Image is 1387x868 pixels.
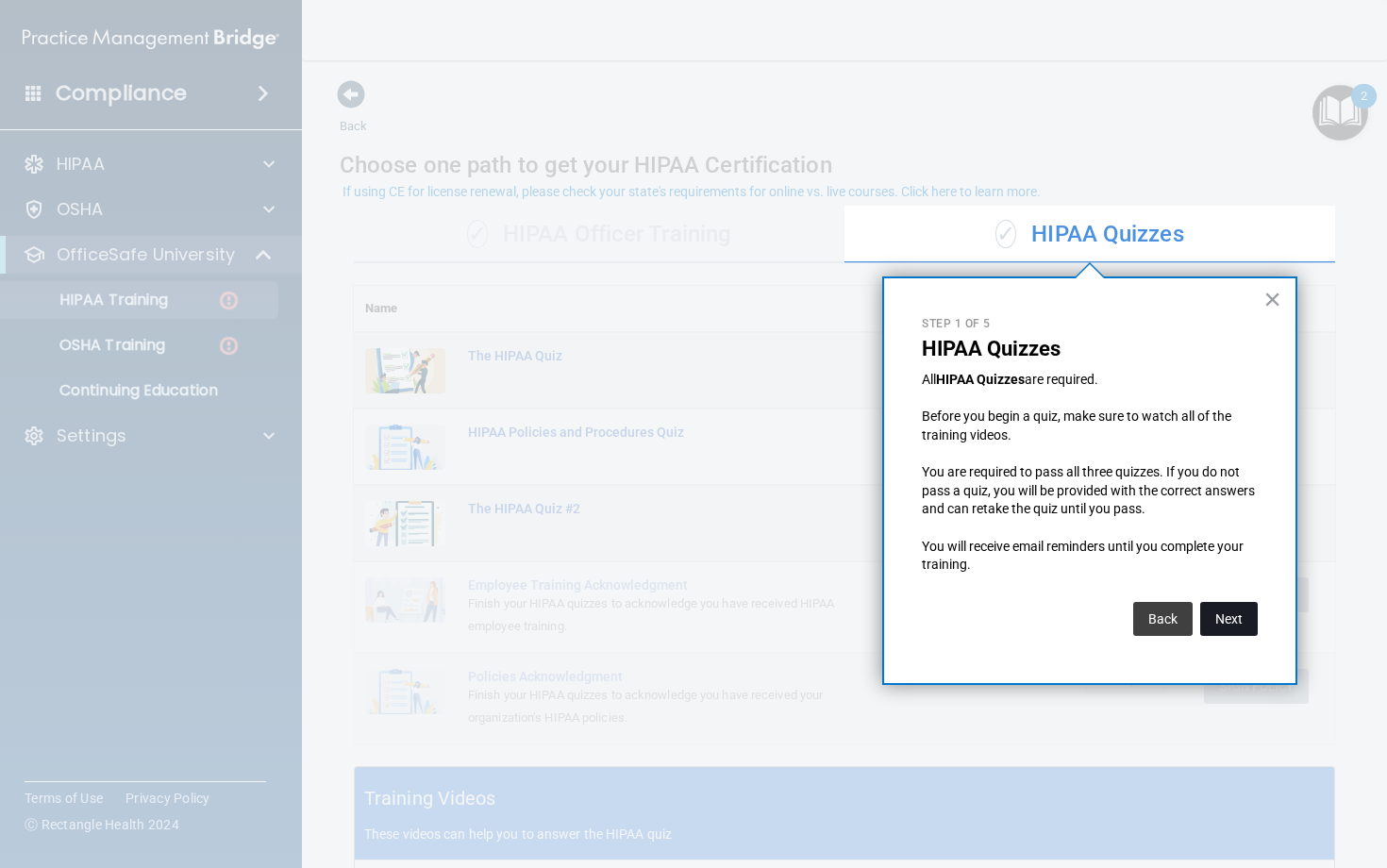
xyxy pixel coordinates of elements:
[922,463,1258,519] p: You are required to pass all three quizzes. If you do not pass a quiz, you will be provided with ...
[1133,602,1193,636] button: Back
[844,207,1335,263] div: HIPAA Quizzes
[936,372,1025,387] strong: HIPAA Quizzes
[1200,602,1258,636] button: Next
[922,408,1258,444] p: Before you begin a quiz, make sure to watch all of the training videos.
[1263,284,1281,314] button: Close
[922,372,936,387] span: All
[922,316,1258,332] p: Step 1 of 5
[1025,372,1098,387] span: are required.
[995,220,1016,248] span: ✓
[922,337,1258,361] p: HIPAA Quizzes
[1061,734,1364,810] iframe: Drift Widget Chat Controller
[922,538,1258,575] p: You will receive email reminders until you complete your training.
